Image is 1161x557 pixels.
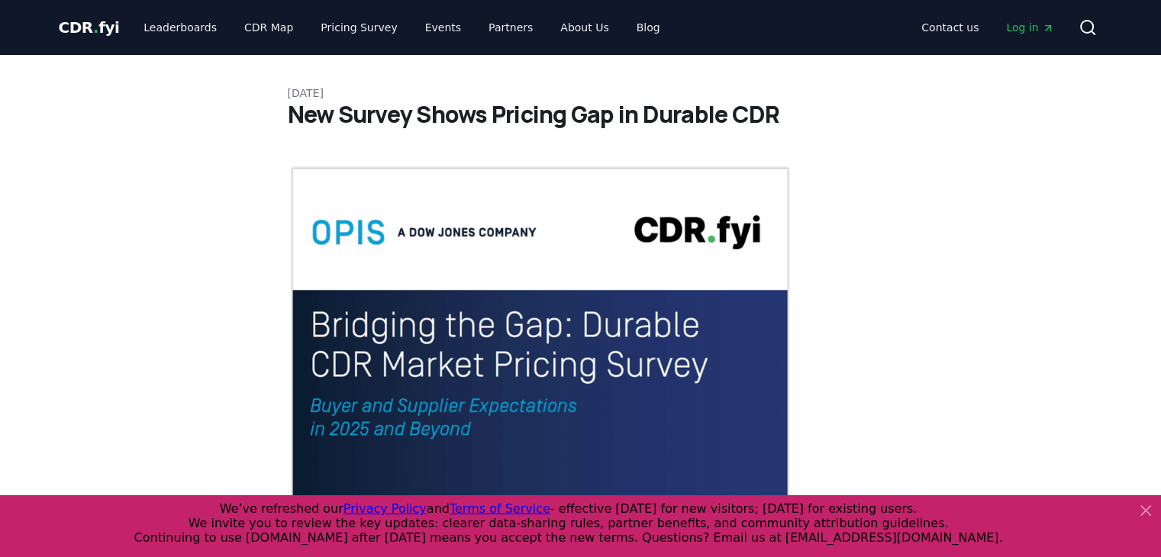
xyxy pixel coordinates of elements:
[131,14,229,41] a: Leaderboards
[308,14,409,41] a: Pricing Survey
[413,14,473,41] a: Events
[288,165,793,543] img: blog post image
[288,85,874,101] p: [DATE]
[994,14,1066,41] a: Log in
[93,18,98,37] span: .
[476,14,545,41] a: Partners
[548,14,621,41] a: About Us
[1006,20,1053,35] span: Log in
[288,101,874,128] h1: New Survey Shows Pricing Gap in Durable CDR
[624,14,672,41] a: Blog
[59,17,120,38] a: CDR.fyi
[131,14,672,41] nav: Main
[909,14,991,41] a: Contact us
[909,14,1066,41] nav: Main
[232,14,305,41] a: CDR Map
[59,18,120,37] span: CDR fyi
